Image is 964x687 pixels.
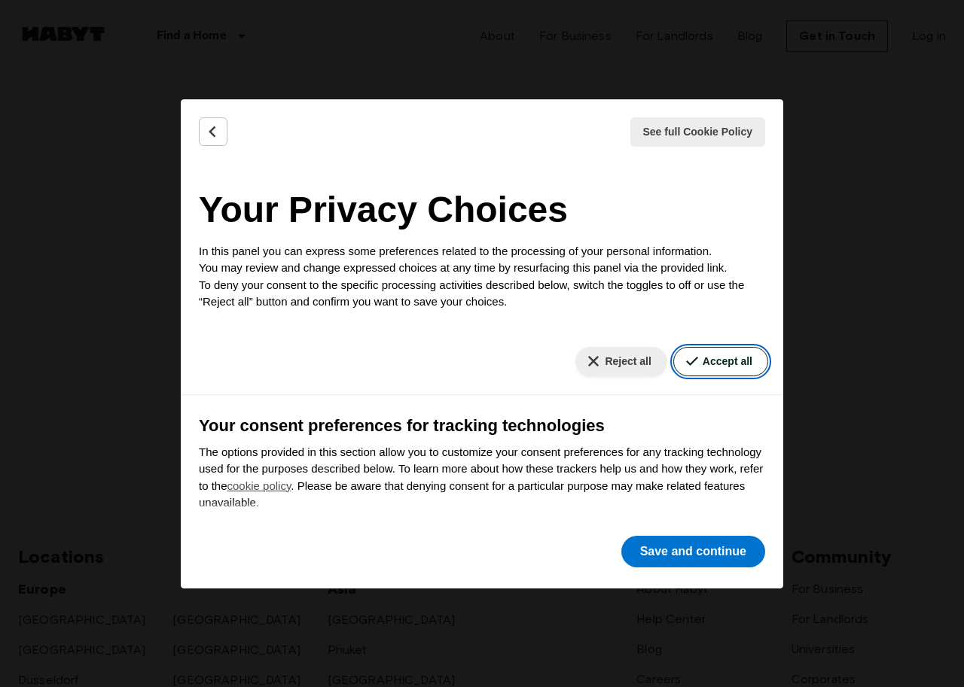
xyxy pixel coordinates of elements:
[643,124,753,140] span: See full Cookie Policy
[621,536,765,567] button: Save and continue
[673,347,768,376] button: Accept all
[575,347,667,376] button: Reject all
[199,243,765,311] p: In this panel you can express some preferences related to the processing of your personal informa...
[630,117,766,147] button: See full Cookie Policy
[199,117,227,146] button: Back
[227,479,291,492] a: cookie policy
[199,183,765,237] h2: Your Privacy Choices
[199,413,765,438] h3: Your consent preferences for tracking technologies
[199,444,765,512] p: The options provided in this section allow you to customize your consent preferences for any trac...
